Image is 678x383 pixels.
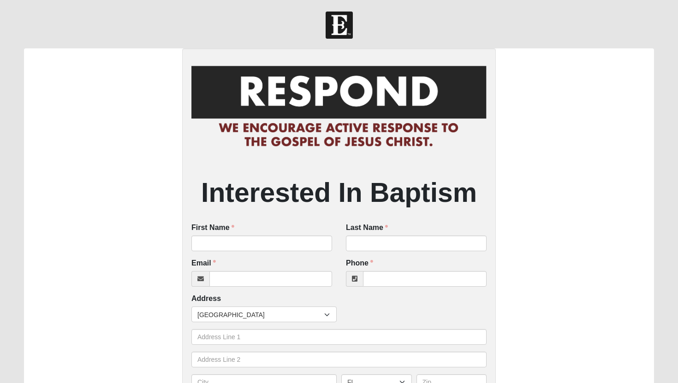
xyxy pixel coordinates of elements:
label: First Name [191,223,234,233]
img: RespondCardHeader.png [191,58,487,156]
span: [GEOGRAPHIC_DATA] [197,307,324,323]
label: Last Name [346,223,388,233]
input: Address Line 1 [191,329,487,345]
label: Email [191,258,216,269]
label: Phone [346,258,373,269]
label: Address [191,294,221,304]
input: Address Line 2 [191,352,487,367]
h2: Interested In Baptism [191,177,487,209]
img: Church of Eleven22 Logo [326,12,353,39]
